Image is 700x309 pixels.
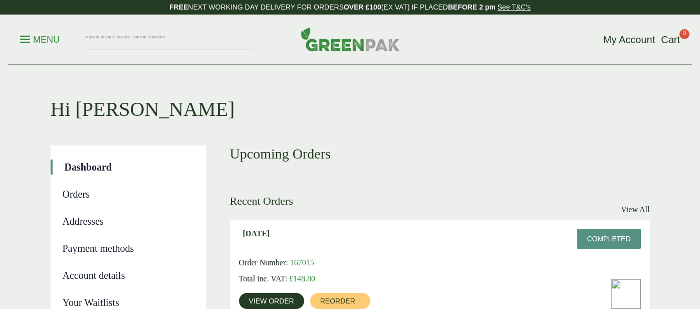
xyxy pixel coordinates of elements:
span: Cart [661,34,680,45]
bdi: 148.80 [289,274,315,283]
a: Menu [20,34,60,44]
strong: BEFORE 2 pm [448,3,496,11]
a: Reorder [310,293,370,309]
span: £ [289,274,293,283]
a: See T&C's [498,3,531,11]
span: My Account [603,34,655,45]
a: Cart 0 [661,32,680,47]
h3: Recent Orders [230,195,293,208]
span: 167015 [290,258,314,267]
span: Total inc. VAT: [239,274,288,283]
img: GreenPak Supplies [301,27,400,51]
span: 0 [679,29,689,39]
a: Orders [63,187,192,202]
a: Account details [63,268,192,283]
h1: Hi [PERSON_NAME] [51,65,650,121]
p: Menu [20,34,60,46]
a: Dashboard [65,160,192,175]
a: My Account [603,32,655,47]
img: IMG_5658-300x200.jpg [611,279,640,308]
a: Payment methods [63,241,192,256]
a: View order [239,293,304,309]
h3: Upcoming Orders [230,145,650,163]
strong: OVER £100 [344,3,381,11]
a: View All [621,204,649,216]
span: View order [249,297,294,304]
span: [DATE] [243,229,270,238]
span: Order Number: [239,258,288,267]
span: Reorder [320,297,355,304]
a: Addresses [63,214,192,229]
strong: FREE [169,3,188,11]
span: Completed [587,235,630,243]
